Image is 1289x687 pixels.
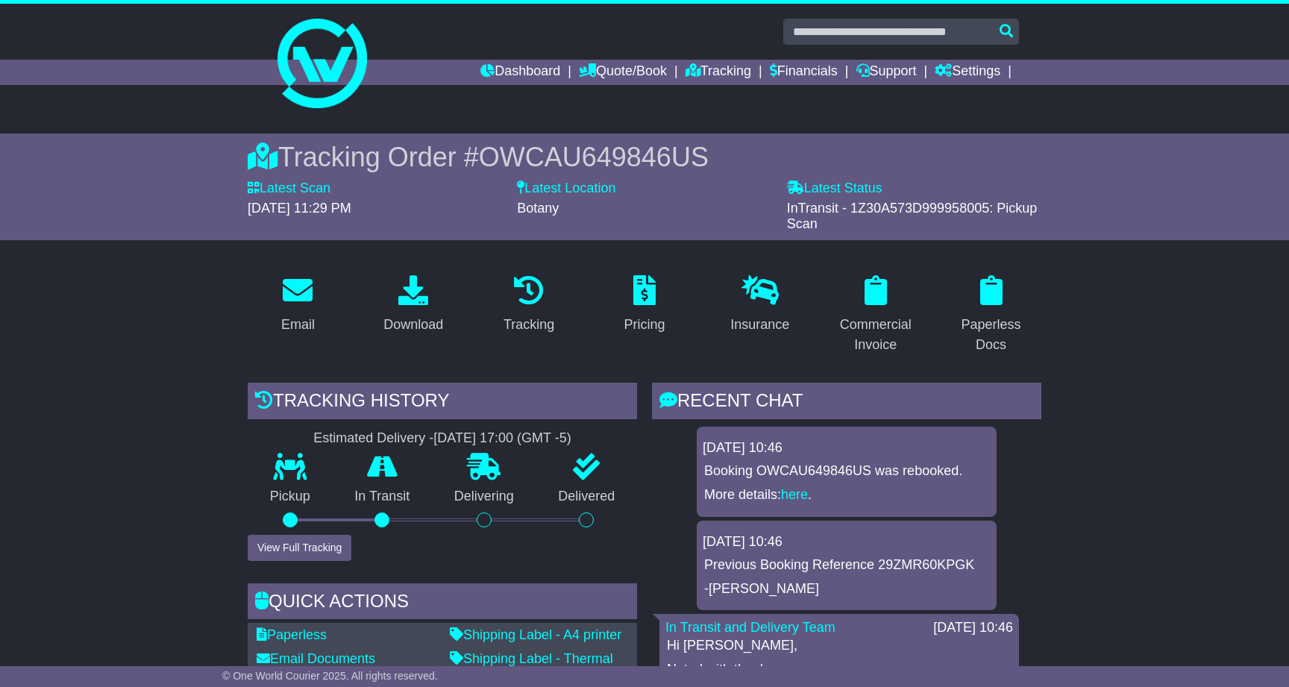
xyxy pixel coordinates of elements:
[248,201,351,216] span: [DATE] 11:29 PM
[579,60,667,85] a: Quote/Book
[703,534,991,550] div: [DATE] 10:46
[835,315,916,355] div: Commercial Invoice
[770,60,838,85] a: Financials
[703,440,991,457] div: [DATE] 10:46
[450,651,613,683] a: Shipping Label - Thermal printer
[257,627,327,642] a: Paperless
[730,315,789,335] div: Insurance
[272,270,324,340] a: Email
[480,60,560,85] a: Dashboard
[667,662,1012,678] p: Noted with thanks.
[432,489,536,505] p: Delivering
[479,142,709,172] span: OWCAU649846US
[248,181,330,197] label: Latest Scan
[704,463,989,480] p: Booking OWCAU649846US was rebooked.
[787,201,1038,232] span: InTransit - 1Z30A573D999958005: Pickup Scan
[787,181,882,197] label: Latest Status
[704,581,989,597] p: -[PERSON_NAME]
[333,489,433,505] p: In Transit
[504,315,554,335] div: Tracking
[950,315,1032,355] div: Paperless Docs
[652,383,1041,423] div: RECENT CHAT
[222,670,438,682] span: © One World Courier 2025. All rights reserved.
[257,651,375,666] a: Email Documents
[281,315,315,335] div: Email
[517,181,615,197] label: Latest Location
[494,270,564,340] a: Tracking
[248,535,351,561] button: View Full Tracking
[721,270,799,340] a: Insurance
[248,430,637,447] div: Estimated Delivery -
[517,201,559,216] span: Botany
[433,430,571,447] div: [DATE] 17:00 (GMT -5)
[856,60,917,85] a: Support
[933,620,1013,636] div: [DATE] 10:46
[624,315,665,335] div: Pricing
[450,627,621,642] a: Shipping Label - A4 printer
[667,638,1012,654] p: Hi [PERSON_NAME],
[248,141,1041,173] div: Tracking Order #
[941,270,1041,360] a: Paperless Docs
[383,315,443,335] div: Download
[704,487,989,504] p: More details: .
[825,270,926,360] a: Commercial Invoice
[248,489,333,505] p: Pickup
[935,60,1000,85] a: Settings
[781,487,808,502] a: here
[704,557,989,574] p: Previous Booking Reference 29ZMR60KPGK
[614,270,674,340] a: Pricing
[248,383,637,423] div: Tracking history
[665,620,835,635] a: In Transit and Delivery Team
[248,583,637,624] div: Quick Actions
[686,60,751,85] a: Tracking
[536,489,638,505] p: Delivered
[374,270,453,340] a: Download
